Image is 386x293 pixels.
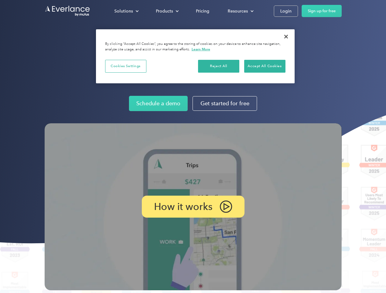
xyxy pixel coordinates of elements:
div: Privacy [96,29,295,83]
a: Sign up for free [302,5,342,17]
div: Cookie banner [96,29,295,83]
a: Pricing [190,6,215,16]
a: Schedule a demo [129,96,188,111]
button: Cookies Settings [105,60,146,73]
a: More information about your privacy, opens in a new tab [192,47,210,51]
input: Submit [45,36,76,49]
button: Reject All [198,60,239,73]
div: Resources [222,6,259,16]
p: How it works [154,203,212,210]
button: Close [279,30,293,43]
a: Login [274,5,298,17]
div: Solutions [108,6,144,16]
div: Login [280,7,292,15]
div: By clicking “Accept All Cookies”, you agree to the storing of cookies on your device to enhance s... [105,42,285,52]
a: Go to homepage [45,5,90,17]
div: Pricing [196,7,209,15]
div: Products [156,7,173,15]
div: Resources [228,7,248,15]
button: Accept All Cookies [244,60,285,73]
div: Solutions [114,7,133,15]
a: Get started for free [193,96,257,111]
div: Products [150,6,184,16]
